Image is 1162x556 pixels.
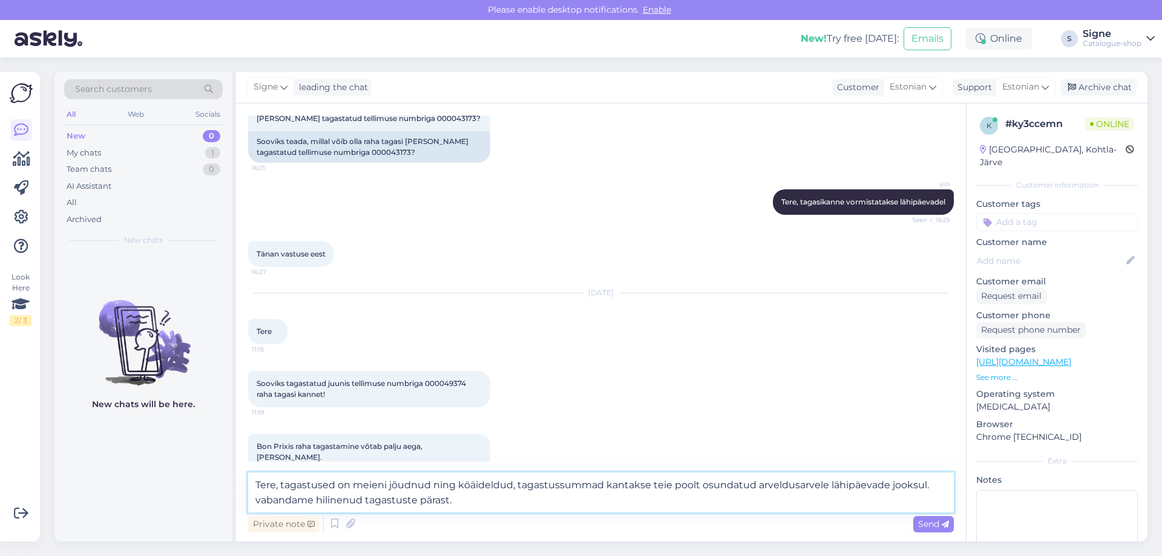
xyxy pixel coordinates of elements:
div: Archived [67,214,102,226]
div: Request email [976,288,1046,304]
img: No chats [54,278,232,387]
div: New [67,130,85,142]
div: Signe [1083,29,1141,39]
div: Online [966,28,1032,50]
div: Look Here [10,272,31,326]
div: My chats [67,147,101,159]
div: Customer information [976,180,1138,191]
div: Try free [DATE]: [801,31,899,46]
span: 16:21 [252,163,297,172]
p: Visited pages [976,343,1138,356]
span: Online [1085,117,1134,131]
span: 11:15 [252,345,297,354]
span: Seen ✓ 16:25 [905,215,950,224]
div: 2 / 3 [10,315,31,326]
div: leading the chat [294,81,368,94]
span: Tänan vastuse eest [257,249,326,258]
div: S [1061,30,1078,47]
span: Estonian [1002,80,1039,94]
p: Customer phone [976,309,1138,322]
span: Search customers [75,83,152,96]
div: Socials [193,106,223,122]
span: Signe [254,80,278,94]
div: All [67,197,77,209]
p: Chrome [TECHNICAL_ID] [976,431,1138,443]
a: SigneCatalogue-shop [1083,29,1155,48]
div: 0 [203,130,220,142]
div: All [64,106,78,122]
span: 16:27 [252,267,297,276]
div: 0 [203,163,220,175]
div: Request phone number [976,322,1086,338]
p: Notes [976,474,1138,486]
span: New chats [124,235,163,246]
span: siiri [905,180,950,189]
div: Catalogue-shop [1083,39,1141,48]
p: Operating system [976,388,1138,401]
span: Tere, tagasikanne vormistatakse lähipäevadel [781,197,945,206]
textarea: Tere, tagastused on meieni jõudnud ning köäideldud, tagastussummad kantakse teie poolt osundatud ... [248,473,954,512]
p: See more ... [976,372,1138,383]
div: Customer [832,81,879,94]
span: Tere [257,327,272,336]
div: Sooviks teada, millal võib olla raha tagasi [PERSON_NAME] tagastatud tellimuse numbriga 000043173? [248,131,490,163]
p: New chats will be here. [92,398,195,411]
div: [DATE] [248,287,954,298]
span: Bon Prixis raha tagastamine võtab palju aega, [PERSON_NAME]. [257,442,424,462]
div: AI Assistant [67,180,111,192]
p: Browser [976,418,1138,431]
div: [GEOGRAPHIC_DATA], Kohtla-Järve [980,143,1126,169]
p: [MEDICAL_DATA] [976,401,1138,413]
div: Team chats [67,163,111,175]
div: 1 [205,147,220,159]
div: # ky3ccemn [1005,117,1085,131]
span: Enable [639,4,675,15]
span: Sooviks tagastatud juunis tellimuse numbriga 000049374 raha tagasi kannet! [257,379,468,399]
div: Extra [976,456,1138,466]
button: Emails [904,27,951,50]
div: Archive chat [1060,79,1137,96]
div: Web [125,106,146,122]
span: 11:19 [252,408,297,417]
p: Customer tags [976,198,1138,211]
span: Estonian [890,80,927,94]
p: Customer email [976,275,1138,288]
img: Askly Logo [10,82,33,105]
div: Private note [248,516,320,532]
a: [URL][DOMAIN_NAME] [976,356,1071,367]
div: Support [953,81,992,94]
input: Add a tag [976,213,1138,231]
span: k [986,121,992,130]
input: Add name [977,254,1124,267]
p: Customer name [976,236,1138,249]
b: New! [801,33,827,44]
span: Send [918,518,949,529]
